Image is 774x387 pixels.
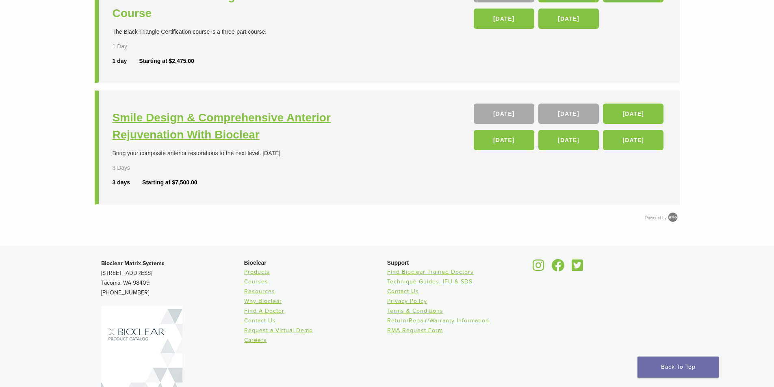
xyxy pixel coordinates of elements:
p: [STREET_ADDRESS] Tacoma, WA 98409 [PHONE_NUMBER] [101,259,244,298]
a: Return/Repair/Warranty Information [387,317,489,324]
a: Bioclear [549,264,568,272]
a: Technique Guides, IFU & SDS [387,278,473,285]
span: Bioclear [244,259,267,266]
div: 1 day [113,57,139,65]
a: Terms & Conditions [387,307,443,314]
div: 3 Days [113,164,154,172]
a: Bioclear [569,264,586,272]
span: Support [387,259,409,266]
a: [DATE] [538,130,599,150]
div: Starting at $7,500.00 [142,178,197,187]
a: Why Bioclear [244,298,282,305]
div: 1 Day [113,42,154,51]
a: Find Bioclear Trained Doctors [387,268,474,275]
a: [DATE] [538,104,599,124]
a: Request a Virtual Demo [244,327,313,334]
a: [DATE] [538,9,599,29]
div: , , , , , [474,104,666,154]
strong: Bioclear Matrix Systems [101,260,165,267]
a: Courses [244,278,268,285]
div: Bring your composite anterior restorations to the next level. [DATE] [113,149,389,158]
a: [DATE] [474,130,534,150]
a: [DATE] [474,9,534,29]
div: 3 days [113,178,143,187]
div: The Black Triangle Certification course is a three-part course. [113,28,389,36]
div: Starting at $2,475.00 [139,57,194,65]
a: Privacy Policy [387,298,427,305]
a: Contact Us [387,288,419,295]
a: [DATE] [603,104,663,124]
a: Resources [244,288,275,295]
img: Arlo training & Event Software [667,211,679,223]
a: Find A Doctor [244,307,284,314]
a: Products [244,268,270,275]
a: [DATE] [603,130,663,150]
a: Careers [244,337,267,344]
a: Back To Top [637,357,719,378]
a: Powered by [645,216,680,220]
a: RMA Request Form [387,327,443,334]
a: [DATE] [474,104,534,124]
a: Contact Us [244,317,276,324]
a: Bioclear [530,264,547,272]
a: Smile Design & Comprehensive Anterior Rejuvenation With Bioclear [113,109,389,143]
